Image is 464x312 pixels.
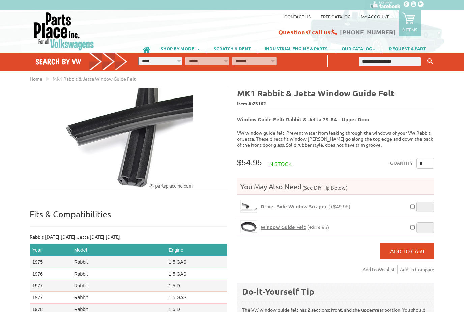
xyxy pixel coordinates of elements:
span: (See DIY Tip Below) [301,184,348,191]
td: 1977 [30,280,71,292]
span: Driver Side Window Scraper [261,203,327,210]
p: VW window guide felt. Prevent water from leaking through the windows of your VW Rabbit or Jetta. ... [237,130,434,148]
td: Rabbit [71,256,166,268]
span: Item #: [237,99,434,109]
a: Driver Side Window Scraper(+$49.95) [261,203,350,210]
a: Window Guide Felt(+$19.95) [261,224,329,230]
a: My Account [361,13,389,19]
p: 0 items [402,27,417,32]
b: MK1 Rabbit & Jetta Window Guide Felt [237,88,395,98]
button: Add to Cart [380,243,434,259]
b: Do-it-Yourself Tip [242,286,314,297]
span: 23162 [253,100,266,106]
td: 1.5 GAS [166,268,227,280]
a: Home [30,76,42,82]
a: INDUSTRIAL ENGINE & PARTS [258,42,335,54]
td: 1.5 GAS [166,292,227,304]
img: Window Guide Felt [241,221,257,233]
span: (+$19.95) [307,224,329,230]
a: SHOP BY MODEL [154,42,207,54]
label: Quantity [390,158,413,169]
a: Add to Wishlist [362,265,398,274]
p: Rabbit [DATE]-[DATE], Jetta [DATE]-[DATE] [30,233,227,240]
h4: You May Also Need [237,182,434,191]
th: Model [71,244,166,256]
span: Window Guide Felt [261,224,306,230]
img: Parts Place Inc! [33,12,95,51]
td: 1976 [30,268,71,280]
a: Window Guide Felt [240,220,257,233]
span: MK1 Rabbit & Jetta Window Guide Felt [53,76,136,82]
span: In stock [268,160,292,167]
th: Year [30,244,71,256]
a: Contact us [284,13,311,19]
td: 1.5 GAS [166,256,227,268]
p: Fits & Compatibilities [30,209,227,227]
img: MK1 Rabbit & Jetta Window Guide Felt [64,88,193,189]
th: Engine [166,244,227,256]
h4: Search by VW [35,57,128,66]
a: Free Catalog [321,13,351,19]
a: SCRATCH & DENT [207,42,258,54]
td: Rabbit [71,268,166,280]
img: Driver Side Window Scraper [241,200,257,212]
a: 0 items [399,10,421,36]
span: Add to Cart [390,248,425,254]
a: OUR CATALOG [335,42,382,54]
a: REQUEST A PART [382,42,433,54]
td: Rabbit [71,280,166,292]
td: Rabbit [71,292,166,304]
span: $54.95 [237,158,262,167]
td: 1977 [30,292,71,304]
b: Window Guide Felt: Rabbit & Jetta 75-84 - Upper Door [237,116,370,123]
a: Add to Compare [400,265,434,274]
td: 1975 [30,256,71,268]
span: (+$49.95) [328,204,350,209]
button: Keyword Search [425,56,435,67]
td: 1.5 D [166,280,227,292]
